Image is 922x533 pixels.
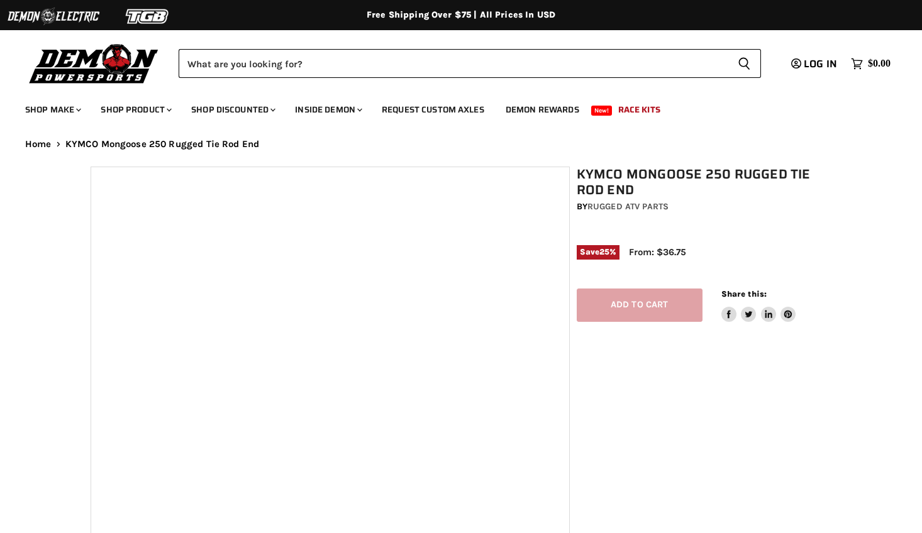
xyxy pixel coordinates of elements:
[721,288,796,322] aside: Share this:
[577,245,619,259] span: Save %
[179,49,728,78] input: Search
[286,97,370,123] a: Inside Demon
[599,247,609,256] span: 25
[721,289,767,299] span: Share this:
[577,200,838,214] div: by
[577,167,838,198] h1: KYMCO Mongoose 250 Rugged Tie Rod End
[91,97,179,123] a: Shop Product
[629,246,686,258] span: From: $36.75
[868,58,891,70] span: $0.00
[372,97,494,123] a: Request Custom Axles
[16,92,887,123] ul: Main menu
[609,97,670,123] a: Race Kits
[6,4,101,28] img: Demon Electric Logo 2
[182,97,283,123] a: Shop Discounted
[25,139,52,150] a: Home
[587,201,669,212] a: Rugged ATV Parts
[804,56,837,72] span: Log in
[728,49,761,78] button: Search
[591,106,613,116] span: New!
[496,97,589,123] a: Demon Rewards
[25,41,163,85] img: Demon Powersports
[786,58,845,70] a: Log in
[179,49,761,78] form: Product
[16,97,89,123] a: Shop Make
[845,55,897,73] a: $0.00
[65,139,260,150] span: KYMCO Mongoose 250 Rugged Tie Rod End
[101,4,195,28] img: TGB Logo 2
